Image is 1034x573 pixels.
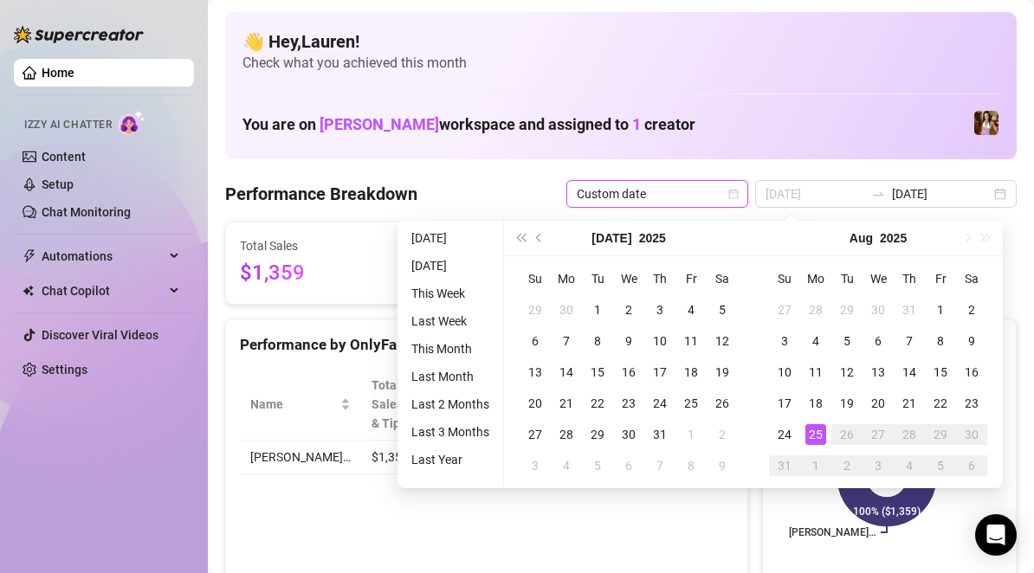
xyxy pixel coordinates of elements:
div: 15 [587,362,608,383]
td: 2025-08-09 [707,450,738,481]
div: 19 [837,393,857,414]
td: 2025-09-03 [863,450,894,481]
td: 2025-07-08 [582,325,613,357]
div: 25 [681,393,701,414]
div: Open Intercom Messenger [975,514,1017,556]
th: Fr [925,263,956,294]
td: 2025-08-26 [831,419,863,450]
div: 29 [525,299,546,320]
div: 27 [774,299,795,320]
button: Choose a month [850,221,873,255]
th: Sa [707,263,738,294]
div: 7 [649,455,670,476]
span: Check what you achieved this month [242,54,999,73]
td: 2025-07-01 [582,294,613,325]
td: 2025-08-28 [894,419,925,450]
div: 9 [961,331,982,351]
div: 6 [868,331,889,351]
div: 5 [837,331,857,351]
td: 2025-07-04 [675,294,707,325]
td: 2025-09-05 [925,450,956,481]
td: 2025-07-11 [675,325,707,357]
div: 9 [618,331,639,351]
td: 2025-08-08 [675,450,707,481]
th: We [613,263,644,294]
td: 2025-08-25 [800,419,831,450]
td: 2025-08-01 [675,419,707,450]
h4: Performance Breakdown [225,182,417,206]
text: [PERSON_NAME]… [789,526,876,538]
button: Last year (Control + left) [511,221,530,255]
div: 30 [961,424,982,445]
a: Settings [42,363,87,377]
div: 31 [649,424,670,445]
td: 2025-08-12 [831,357,863,388]
th: Tu [582,263,613,294]
span: $1,359 [240,257,398,290]
button: Choose a year [639,221,666,255]
div: 13 [525,362,546,383]
td: 2025-08-04 [800,325,831,357]
span: Automations [42,242,165,270]
td: 2025-07-20 [520,388,551,419]
div: 10 [649,331,670,351]
div: 29 [837,299,857,320]
div: 18 [681,362,701,383]
div: 13 [868,362,889,383]
div: 16 [961,362,982,383]
div: 20 [868,393,889,414]
th: Sa [956,263,987,294]
button: Choose a month [591,221,631,255]
div: 26 [712,393,733,414]
td: 2025-07-13 [520,357,551,388]
td: 2025-08-13 [863,357,894,388]
div: 2 [961,299,982,320]
div: 15 [930,362,951,383]
td: 2025-08-27 [863,419,894,450]
span: swap-right [871,187,885,201]
td: 2025-07-06 [520,325,551,357]
td: 2025-07-31 [644,419,675,450]
li: Last 2 Months [404,394,496,415]
div: 12 [837,362,857,383]
span: Custom date [577,181,738,207]
div: 16 [618,362,639,383]
th: Th [894,263,925,294]
td: 2025-07-07 [551,325,582,357]
td: 2025-07-10 [644,325,675,357]
td: 2025-06-29 [520,294,551,325]
div: 29 [930,424,951,445]
div: 6 [961,455,982,476]
th: Su [520,263,551,294]
div: 22 [930,393,951,414]
td: 2025-08-15 [925,357,956,388]
img: logo-BBDzfeDw.svg [14,26,144,43]
div: 2 [618,299,639,320]
h1: You are on workspace and assigned to creator [242,115,695,134]
td: 2025-08-20 [863,388,894,419]
div: 2 [837,455,857,476]
li: Last Week [404,311,496,332]
div: 12 [712,331,733,351]
div: 11 [681,331,701,351]
td: 2025-08-14 [894,357,925,388]
td: 2025-09-02 [831,450,863,481]
li: This Month [404,338,496,359]
div: 17 [774,393,795,414]
a: Content [42,150,86,164]
td: 2025-07-24 [644,388,675,419]
div: 1 [930,299,951,320]
td: 2025-07-09 [613,325,644,357]
td: 2025-08-29 [925,419,956,450]
td: 2025-07-16 [613,357,644,388]
td: 2025-08-03 [520,450,551,481]
td: 2025-07-27 [769,294,800,325]
input: End date [892,184,991,203]
button: Choose a year [880,221,907,255]
td: 2025-08-11 [800,357,831,388]
div: 18 [805,393,826,414]
td: 2025-09-04 [894,450,925,481]
div: 4 [899,455,920,476]
div: 31 [774,455,795,476]
li: Last Year [404,449,496,470]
